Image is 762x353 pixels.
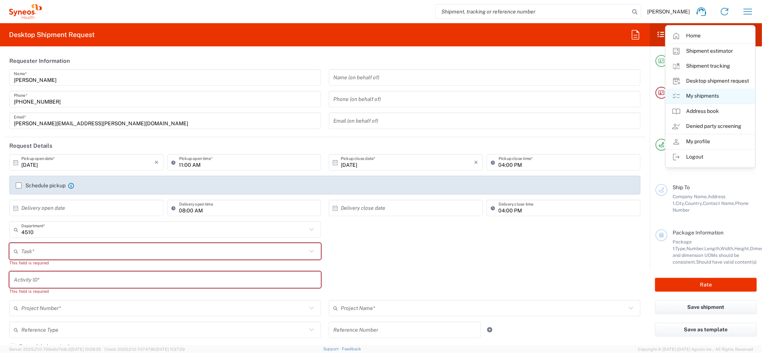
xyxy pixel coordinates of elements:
[666,59,755,74] a: Shipment tracking
[9,142,52,150] h2: Request Details
[474,156,478,168] i: ×
[673,194,708,199] span: Company Name,
[16,182,65,188] label: Schedule pickup
[685,200,703,206] span: Country,
[323,347,342,351] a: Support
[71,347,101,352] span: [DATE] 10:09:35
[155,156,159,168] i: ×
[673,184,690,190] span: Ship To
[666,74,755,89] a: Desktop shipment request
[638,346,753,353] span: Copyright © [DATE]-[DATE] Agistix Inc., All Rights Reserved
[686,246,704,251] span: Number,
[703,200,735,206] span: Contact Name,
[675,246,686,251] span: Type,
[666,150,755,165] a: Logout
[720,246,734,251] span: Width,
[666,28,755,43] a: Home
[9,288,321,295] div: This field is required
[9,30,95,39] h2: Desktop Shipment Request
[647,8,690,15] span: [PERSON_NAME]
[666,44,755,59] a: Shipment estimator
[9,57,70,65] h2: Requester Information
[673,230,723,236] span: Package Information
[156,347,185,352] span: [DATE] 11:37:29
[9,343,69,349] label: Return label required
[666,89,755,104] a: My shipments
[9,347,101,352] span: Server: 2025.21.0-769a9a7b8c3
[657,30,732,39] h2: Shipment Checklist
[666,104,755,119] a: Address book
[666,119,755,134] a: Denied party screening
[666,134,755,149] a: My profile
[655,323,757,337] button: Save as template
[676,200,685,206] span: City,
[9,260,321,266] div: This field is required
[485,325,495,335] a: Add Reference
[436,4,630,19] input: Shipment, tracking or reference number
[704,246,720,251] span: Length,
[655,300,757,314] button: Save shipment
[342,347,361,351] a: Feedback
[734,246,750,251] span: Height,
[673,239,692,251] span: Package 1:
[655,278,757,292] button: Rate
[104,347,185,352] span: Client: 2025.21.0-7d7479b
[696,259,757,265] span: Should have valid content(s)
